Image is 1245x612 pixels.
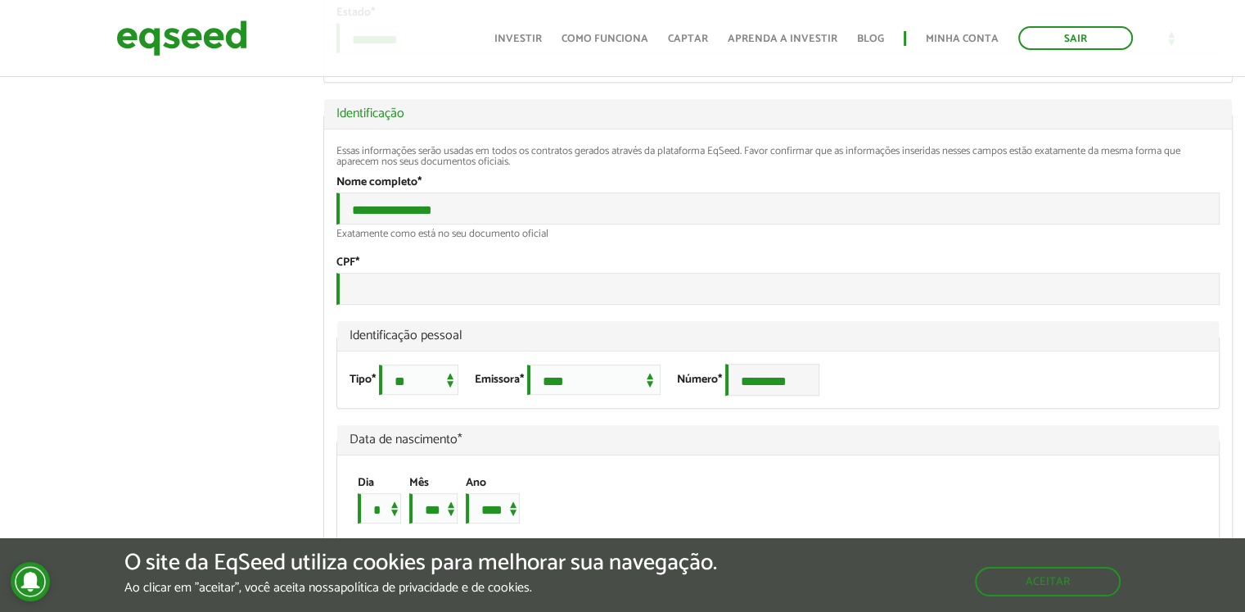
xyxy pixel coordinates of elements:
span: Este campo é obrigatório. [520,370,524,389]
label: Número [677,374,722,386]
span: Este campo é obrigatório. [417,173,422,192]
button: Aceitar [975,567,1121,596]
a: Sair [1018,26,1133,50]
label: Nome completo [336,177,422,188]
span: Data de nascimento [350,433,1207,447]
h5: O site da EqSeed utiliza cookies para melhorar sua navegação. [124,551,717,576]
a: Investir [494,34,542,44]
a: Como funciona [562,34,648,44]
label: Dia [358,478,374,489]
div: Exatamente como está no seu documento oficial [336,229,1220,239]
label: CPF [336,257,359,269]
label: Emissora [475,374,524,386]
span: Este campo é obrigatório. [372,370,376,389]
img: EqSeed [116,16,247,60]
a: Captar [668,34,708,44]
div: Essas informações serão usadas em todos os contratos gerados através da plataforma EqSeed. Favor ... [336,146,1220,167]
span: Este campo é obrigatório. [458,428,462,451]
a: Minha conta [926,34,999,44]
a: Identificação [336,107,1220,120]
span: Este campo é obrigatório. [355,253,359,272]
span: Identificação pessoal [350,329,1207,342]
label: Mês [409,478,429,489]
a: política de privacidade e de cookies [341,582,530,595]
a: Aprenda a investir [728,34,837,44]
span: Este campo é obrigatório. [718,370,722,389]
label: Tipo [350,374,376,386]
label: Ano [466,478,486,489]
p: Ao clicar em "aceitar", você aceita nossa . [124,580,717,596]
a: Blog [857,34,884,44]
